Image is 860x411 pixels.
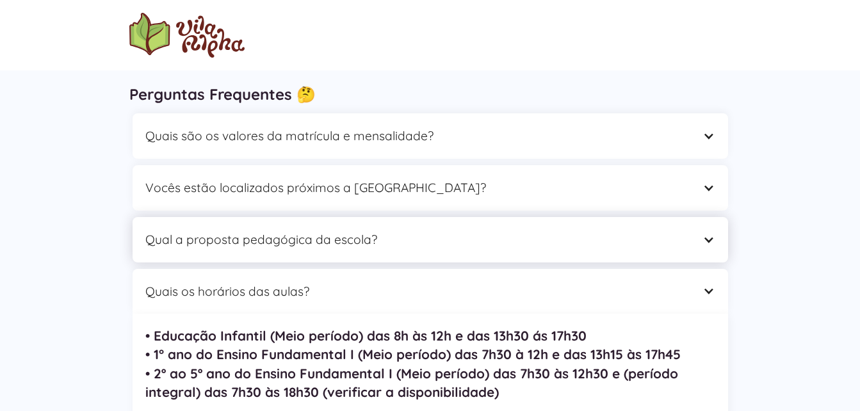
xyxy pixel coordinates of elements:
[145,230,690,250] div: Qual a proposta pedagógica da escola?
[145,126,690,146] div: Quais são os valores da matrícula e mensalidade?
[145,282,690,302] div: Quais os horários das aulas?
[129,85,731,104] h3: Perguntas Frequentes 🤔
[133,269,728,314] div: Quais os horários das aulas?
[133,113,728,159] div: Quais são os valores da matrícula e mensalidade?
[145,178,690,198] div: Vocês estão localizados próximos a [GEOGRAPHIC_DATA]?
[145,327,681,399] strong: • Educação Infantil (Meio período) das 8h às 12h e das 13h30 ás 17h30 • 1° ano do Ensino Fundamen...
[129,13,245,58] a: home
[133,217,728,262] div: Qual a proposta pedagógica da escola?
[133,165,728,211] div: Vocês estão localizados próximos a [GEOGRAPHIC_DATA]?
[129,13,245,58] img: logo Escola Vila Alpha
